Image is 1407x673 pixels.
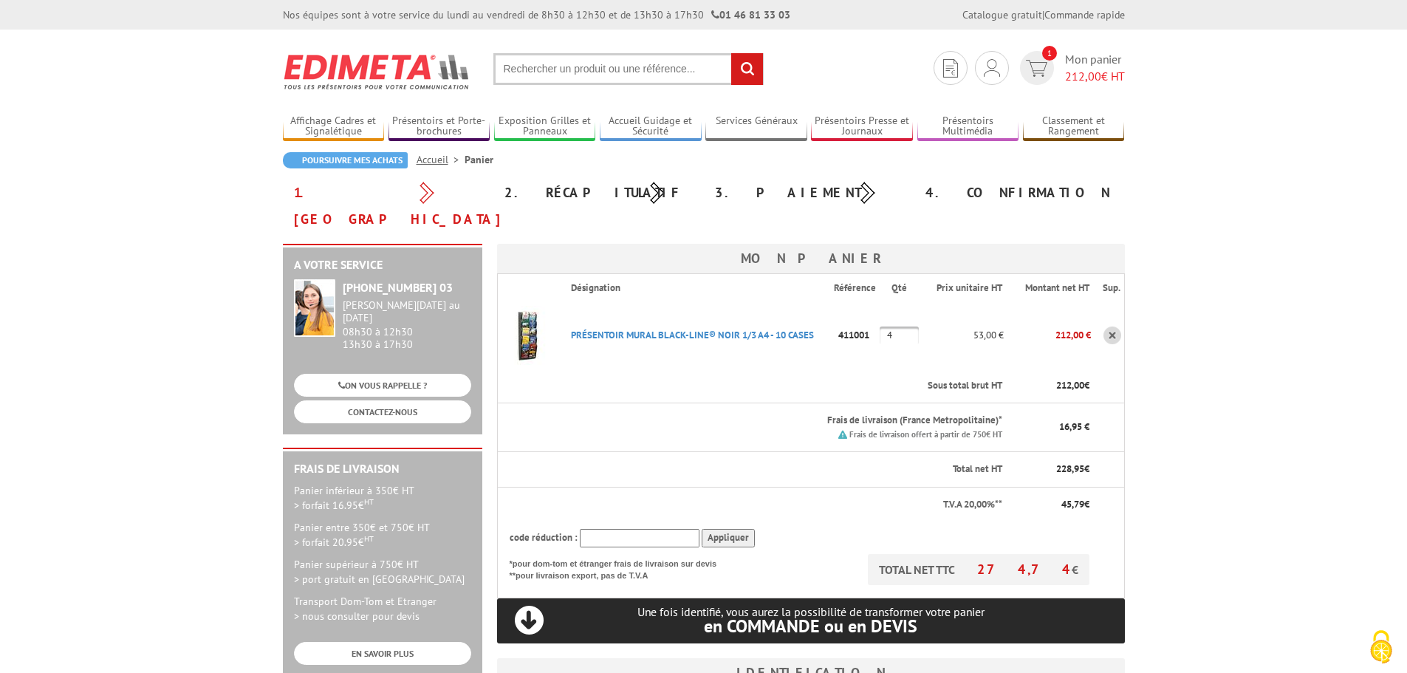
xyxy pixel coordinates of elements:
a: Poursuivre mes achats [283,152,408,168]
img: devis rapide [943,59,958,78]
th: Sous total brut HT [559,369,1004,403]
h2: Frais de Livraison [294,462,471,476]
a: EN SAVOIR PLUS [294,642,471,665]
th: Qté [880,274,921,302]
span: € HT [1065,68,1125,85]
span: > forfait 16.95€ [294,499,374,512]
sup: HT [364,533,374,544]
p: Référence [834,281,878,295]
a: CONTACTEZ-NOUS [294,400,471,423]
p: 212,00 € [1004,322,1091,348]
span: 1 [1042,46,1057,61]
a: devis rapide 1 Mon panier 212,00€ HT [1016,51,1125,85]
sup: HT [364,496,374,507]
div: 2. Récapitulatif [493,180,704,206]
span: 212,00 [1065,69,1101,83]
p: € [1016,498,1089,512]
img: devis rapide [984,59,1000,77]
div: Nos équipes sont à votre service du lundi au vendredi de 8h30 à 12h30 et de 13h30 à 17h30 [283,7,790,22]
span: 45,79 [1061,498,1084,510]
img: picto.png [838,430,847,439]
img: Edimeta [283,44,471,99]
h2: A votre service [294,259,471,272]
span: 228,95 [1056,462,1084,475]
span: > port gratuit en [GEOGRAPHIC_DATA] [294,573,465,586]
a: Présentoirs et Porte-brochures [388,115,490,139]
span: 16,95 € [1059,420,1089,433]
div: 1. [GEOGRAPHIC_DATA] [283,180,493,233]
span: code réduction : [510,531,578,544]
p: Prix unitaire HT [933,281,1002,295]
p: € [1016,379,1089,393]
div: | [962,7,1125,22]
div: 4. Confirmation [914,180,1125,206]
p: 53,00 € [921,322,1004,348]
button: Cookies (fenêtre modale) [1355,623,1407,673]
p: TOTAL NET TTC € [868,554,1089,585]
div: 08h30 à 12h30 13h30 à 17h30 [343,299,471,350]
input: rechercher [731,53,763,85]
img: widget-service.jpg [294,279,335,337]
a: Accueil Guidage et Sécurité [600,115,702,139]
p: T.V.A 20,00%** [510,498,1002,512]
p: Total net HT [510,462,1002,476]
a: Commande rapide [1044,8,1125,21]
a: Affichage Cadres et Signalétique [283,115,385,139]
a: Services Généraux [705,115,807,139]
p: Frais de livraison (France Metropolitaine)* [571,414,1002,428]
a: Catalogue gratuit [962,8,1042,21]
p: 411001 [834,322,880,348]
strong: [PHONE_NUMBER] 03 [343,280,453,295]
span: en COMMANDE ou en DEVIS [704,615,917,638]
img: Cookies (fenêtre modale) [1363,629,1400,666]
span: > nous consulter pour devis [294,609,420,623]
img: devis rapide [1026,60,1047,77]
h3: Mon panier [497,244,1125,273]
span: > forfait 20.95€ [294,536,374,549]
th: Désignation [559,274,834,302]
a: Présentoirs Presse et Journaux [811,115,913,139]
a: ON VOUS RAPPELLE ? [294,374,471,397]
a: Présentoirs Multimédia [917,115,1019,139]
a: Exposition Grilles et Panneaux [494,115,596,139]
a: PRéSENTOIR MURAL BLACK-LINE® NOIR 1/3 A4 - 10 CASES [571,329,814,341]
li: Panier [465,152,493,167]
p: Montant net HT [1016,281,1089,295]
span: 274,74 [977,561,1072,578]
p: Panier entre 350€ et 750€ HT [294,520,471,550]
p: Panier supérieur à 750€ HT [294,557,471,587]
input: Rechercher un produit ou une référence... [493,53,764,85]
span: Mon panier [1065,51,1125,85]
a: Accueil [417,153,465,166]
input: Appliquer [702,529,755,547]
a: Classement et Rangement [1023,115,1125,139]
small: Frais de livraison offert à partir de 750€ HT [849,429,1002,440]
p: *pour dom-tom et étranger frais de livraison sur devis **pour livraison export, pas de T.V.A [510,554,731,581]
p: Une fois identifié, vous aurez la possibilité de transformer votre panier [497,605,1125,635]
p: Transport Dom-Tom et Etranger [294,594,471,624]
div: [PERSON_NAME][DATE] au [DATE] [343,299,471,324]
p: € [1016,462,1089,476]
span: 212,00 [1056,379,1084,392]
th: Sup. [1091,274,1124,302]
div: 3. Paiement [704,180,914,206]
p: Panier inférieur à 350€ HT [294,483,471,513]
img: PRéSENTOIR MURAL BLACK-LINE® NOIR 1/3 A4 - 10 CASES [498,306,557,365]
strong: 01 46 81 33 03 [711,8,790,21]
